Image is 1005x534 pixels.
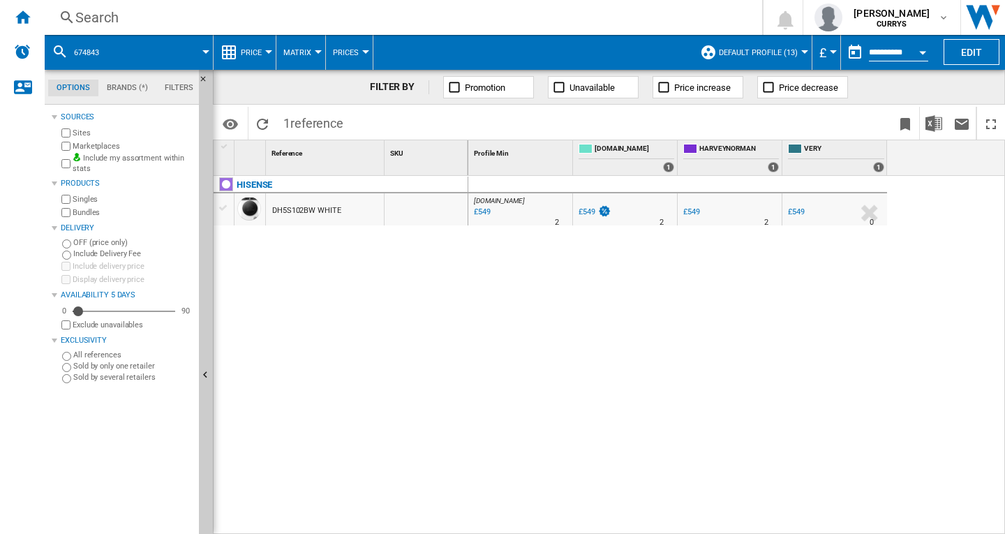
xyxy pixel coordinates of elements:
[98,80,156,96] md-tab-item: Brands (*)
[443,76,534,98] button: Promotion
[156,80,202,96] md-tab-item: Filters
[73,361,193,371] label: Sold by only one retailer
[62,363,71,372] input: Sold by only one retailer
[52,35,206,70] div: 674843
[59,306,70,316] div: 0
[925,115,942,132] img: excel-24x24.png
[73,249,193,259] label: Include Delivery Fee
[944,39,999,65] button: Edit
[14,43,31,60] img: alerts-logo.svg
[333,35,366,70] button: Prices
[920,107,948,140] button: Download in Excel
[674,82,731,93] span: Price increase
[61,128,70,138] input: Sites
[873,162,884,172] div: 1 offers sold by VERY
[465,82,505,93] span: Promotion
[74,35,113,70] button: 674843
[74,48,99,57] span: 674843
[248,107,276,140] button: Reload
[785,140,887,175] div: VERY 1 offers sold by VERY
[241,35,269,70] button: Price
[73,128,193,138] label: Sites
[61,155,70,172] input: Include my assortment within stats
[891,107,919,140] button: Bookmark this report
[61,320,70,329] input: Display delivery price
[62,352,71,361] input: All references
[283,35,318,70] button: Matrix
[804,144,884,156] span: VERY
[269,140,384,162] div: Sort None
[333,48,359,57] span: Prices
[699,144,779,156] span: HARVEYNORMAN
[870,216,874,230] div: Delivery Time : 0 day
[61,275,70,284] input: Display delivery price
[61,208,70,217] input: Bundles
[660,216,664,230] div: Delivery Time : 2 days
[576,205,611,219] div: £549
[73,372,193,383] label: Sold by several retailers
[199,70,216,95] button: Hide
[62,251,71,260] input: Include Delivery Fee
[681,205,700,219] div: £549
[555,216,559,230] div: Delivery Time : 2 days
[757,76,848,98] button: Price decrease
[854,6,930,20] span: [PERSON_NAME]
[178,306,193,316] div: 90
[768,162,779,172] div: 1 offers sold by HARVEYNORMAN
[276,107,350,136] span: 1
[569,82,615,93] span: Unavailable
[910,38,935,63] button: Open calendar
[683,207,700,216] div: £549
[814,3,842,31] img: profile.jpg
[48,80,98,96] md-tab-item: Options
[283,48,311,57] span: Matrix
[764,216,768,230] div: Delivery Time : 2 days
[62,374,71,383] input: Sold by several retailers
[271,149,302,157] span: Reference
[73,350,193,360] label: All references
[73,304,175,318] md-slider: Availability
[73,153,81,161] img: mysite-bg-18x18.png
[786,205,805,219] div: £549
[73,320,193,330] label: Exclude unavailables
[653,76,743,98] button: Price increase
[61,223,193,234] div: Delivery
[579,207,595,216] div: £549
[471,140,572,162] div: Sort None
[700,35,805,70] div: Default profile (13)
[719,35,805,70] button: Default profile (13)
[73,274,193,285] label: Display delivery price
[841,38,869,66] button: md-calendar
[877,20,907,29] b: CURRYS
[548,76,639,98] button: Unavailable
[812,35,841,70] md-menu: Currency
[73,237,193,248] label: OFF (price only)
[576,140,677,175] div: [DOMAIN_NAME] 1 offers sold by AO.COM
[474,149,509,157] span: Profile Min
[472,205,491,219] div: Last updated : Monday, 8 September 2025 08:18
[237,140,265,162] div: Sort None
[73,141,193,151] label: Marketplaces
[779,82,838,93] span: Price decrease
[819,45,826,60] span: £
[61,262,70,271] input: Include delivery price
[75,8,726,27] div: Search
[680,140,782,175] div: HARVEYNORMAN 1 offers sold by HARVEYNORMAN
[61,142,70,151] input: Marketplaces
[61,112,193,123] div: Sources
[62,239,71,249] input: OFF (price only)
[73,261,193,272] label: Include delivery price
[370,80,429,94] div: FILTER BY
[61,290,193,301] div: Availability 5 Days
[595,144,674,156] span: [DOMAIN_NAME]
[387,140,468,162] div: Sort None
[390,149,403,157] span: SKU
[73,207,193,218] label: Bundles
[819,35,833,70] button: £
[269,140,384,162] div: Reference Sort None
[663,162,674,172] div: 1 offers sold by AO.COM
